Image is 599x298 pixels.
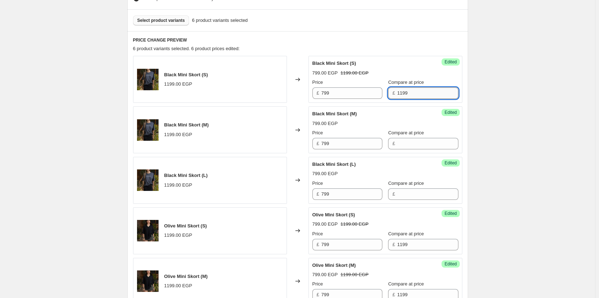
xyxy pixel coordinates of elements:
[392,90,395,96] span: £
[133,15,189,25] button: Select product variants
[312,111,357,116] span: Black Mini Skort (M)
[312,70,338,76] span: 799.00 EGP
[388,130,424,135] span: Compare at price
[312,212,355,217] span: Olive Mini Skort (S)
[312,231,323,236] span: Price
[312,61,356,66] span: Black Mini Skort (S)
[133,37,462,43] h6: PRICE CHANGE PREVIEW
[444,261,457,267] span: Edited
[312,80,323,85] span: Price
[137,270,159,292] img: olive-mini-skort-skirt-in-your-shoe-221998_80x.gif
[444,211,457,216] span: Edited
[164,122,209,128] span: Black Mini Skort (M)
[164,72,208,77] span: Black Mini Skort (S)
[164,223,207,229] span: Olive Mini Skort (S)
[317,191,319,197] span: £
[444,110,457,115] span: Edited
[312,171,338,176] span: 799.00 EGP
[192,17,247,24] span: 6 product variants selected
[312,130,323,135] span: Price
[164,274,208,279] span: Olive Mini Skort (M)
[137,220,159,241] img: olive-mini-skort-skirt-in-your-shoe-221998_80x.gif
[388,80,424,85] span: Compare at price
[133,46,240,51] span: 6 product variants selected. 6 product prices edited:
[388,231,424,236] span: Compare at price
[392,242,395,247] span: £
[312,272,338,277] span: 799.00 EGP
[312,181,323,186] span: Price
[388,181,424,186] span: Compare at price
[137,119,159,141] img: black-mini-skort-skirt-in-your-shoe-117628_80x.gif
[444,160,457,166] span: Edited
[137,69,159,90] img: black-mini-skort-skirt-in-your-shoe-117628_80x.gif
[164,173,208,178] span: Black Mini Skort (L)
[312,121,338,126] span: 799.00 EGP
[312,162,356,167] span: Black Mini Skort (L)
[312,221,338,227] span: 799.00 EGP
[340,70,368,76] span: 1199.00 EGP
[317,141,319,146] span: £
[164,132,192,137] span: 1199.00 EGP
[164,182,192,188] span: 1199.00 EGP
[317,242,319,247] span: £
[340,221,368,227] span: 1199.00 EGP
[317,292,319,297] span: £
[312,281,323,287] span: Price
[312,263,356,268] span: Olive Mini Skort (M)
[392,292,395,297] span: £
[388,281,424,287] span: Compare at price
[137,169,159,191] img: black-mini-skort-skirt-in-your-shoe-117628_80x.gif
[392,141,395,146] span: £
[392,191,395,197] span: £
[444,59,457,65] span: Edited
[164,81,192,87] span: 1199.00 EGP
[340,272,368,277] span: 1199.00 EGP
[317,90,319,96] span: £
[164,232,192,238] span: 1199.00 EGP
[164,283,192,288] span: 1199.00 EGP
[137,18,185,23] span: Select product variants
